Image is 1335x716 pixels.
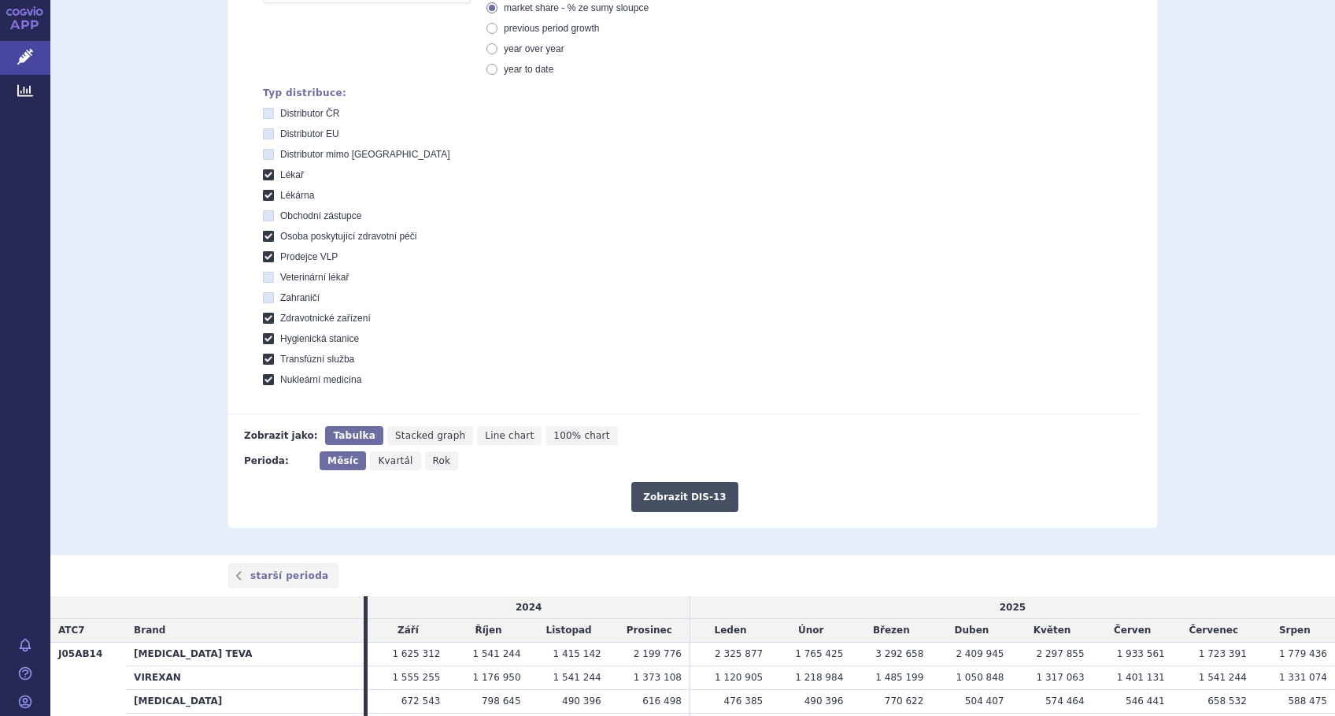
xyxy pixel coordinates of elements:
span: year over year [504,43,564,54]
span: 1 779 436 [1279,648,1327,659]
span: 1 373 108 [634,672,682,683]
td: Červenec [1173,619,1255,643]
span: previous period growth [504,23,599,34]
span: market share - % ze sumy sloupce [504,2,649,13]
td: Říjen [448,619,528,643]
span: Brand [134,625,165,636]
span: Obchodní zástupce [280,210,361,221]
span: Transfúzní služba [280,354,354,365]
span: 798 645 [482,696,521,707]
td: 2024 [368,596,690,619]
span: 476 385 [724,696,764,707]
span: 2 199 776 [634,648,682,659]
span: 1 541 244 [1199,672,1247,683]
div: Perioda: [244,451,312,470]
span: Zdravotnické zařízení [280,313,371,324]
span: Prodejce VLP [280,251,338,262]
span: Zahraničí [280,292,320,303]
span: Hygienická stanice [280,333,359,344]
td: Duben [931,619,1011,643]
td: Leden [690,619,771,643]
span: 1 415 142 [553,648,601,659]
span: 2 409 945 [956,648,1004,659]
div: Typ distribuce: [263,87,1141,98]
span: 3 292 658 [875,648,923,659]
td: Březen [851,619,931,643]
a: starší perioda [228,563,338,588]
span: Distributor ČR [280,108,339,119]
span: 546 441 [1126,696,1165,707]
span: Lékárna [280,190,314,201]
span: 1 050 848 [956,672,1004,683]
span: 616 498 [642,696,682,707]
span: 1 331 074 [1279,672,1327,683]
span: 1 317 063 [1037,672,1085,683]
span: Distributor mimo [GEOGRAPHIC_DATA] [280,149,450,160]
span: 1 218 984 [795,672,843,683]
span: 1 625 312 [392,648,440,659]
span: ATC7 [58,625,85,636]
span: 672 543 [401,696,441,707]
td: 2025 [690,596,1335,619]
th: [MEDICAL_DATA] TEVA [126,643,364,666]
span: 1 485 199 [875,672,923,683]
span: Line chart [485,430,534,441]
span: 588 475 [1288,696,1327,707]
span: Lékař [280,169,304,180]
span: Rok [433,455,451,466]
span: 2 325 877 [715,648,763,659]
span: 770 622 [885,696,924,707]
span: 1 541 244 [473,648,521,659]
span: 490 396 [804,696,844,707]
td: Září [368,619,448,643]
span: 1 765 425 [795,648,843,659]
span: 1 555 255 [392,672,440,683]
th: [MEDICAL_DATA] [126,689,364,713]
span: Tabulka [333,430,375,441]
td: Červen [1093,619,1173,643]
span: Kvartál [378,455,412,466]
span: Nukleární medicína [280,374,361,385]
span: Měsíc [327,455,358,466]
span: 504 407 [965,696,1004,707]
span: Stacked graph [395,430,465,441]
span: Veterinární lékař [280,272,349,283]
div: Zobrazit jako: [244,426,317,445]
span: year to date [504,64,553,75]
span: 490 396 [562,696,601,707]
td: Květen [1011,619,1092,643]
td: Únor [771,619,851,643]
span: 574 464 [1045,696,1085,707]
span: Distributor EU [280,128,339,139]
span: 1 120 905 [715,672,763,683]
span: 1 933 561 [1117,648,1165,659]
span: 1 401 131 [1117,672,1165,683]
span: 1 541 244 [553,672,601,683]
span: 1 176 950 [473,672,521,683]
button: Zobrazit DIS-13 [631,482,738,512]
span: 100% chart [553,430,609,441]
span: Osoba poskytující zdravotní péči [280,231,416,242]
td: Prosinec [609,619,690,643]
td: Srpen [1255,619,1335,643]
td: Listopad [529,619,609,643]
th: VIREXAN [126,666,364,690]
span: 2 297 855 [1037,648,1085,659]
span: 658 532 [1207,696,1247,707]
span: 1 723 391 [1199,648,1247,659]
